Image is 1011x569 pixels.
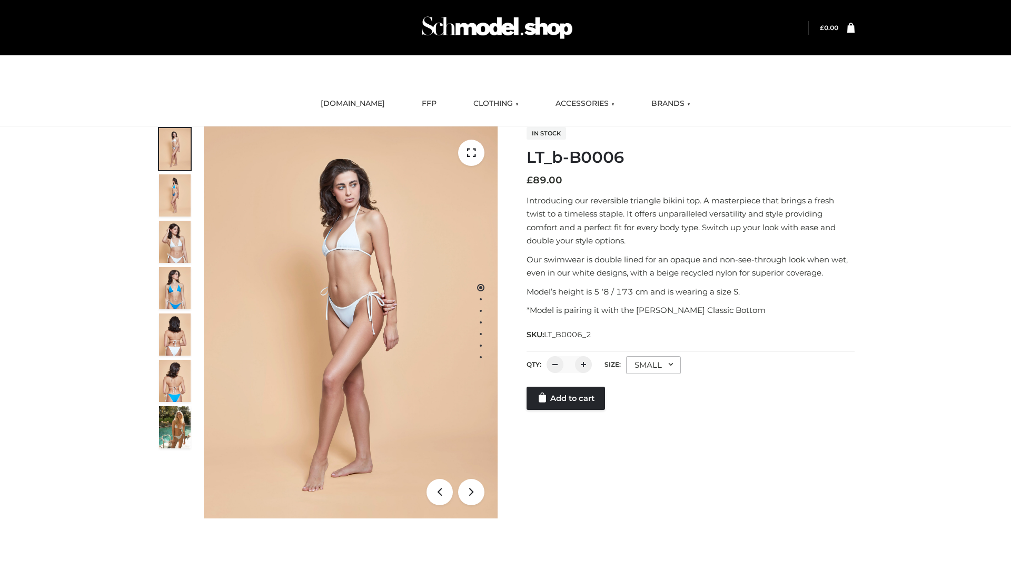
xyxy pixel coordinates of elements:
[527,174,533,186] span: £
[313,92,393,115] a: [DOMAIN_NAME]
[643,92,698,115] a: BRANDS
[159,313,191,356] img: ArielClassicBikiniTop_CloudNine_AzureSky_OW114ECO_7-scaled.jpg
[527,360,541,368] label: QTY:
[527,285,855,299] p: Model’s height is 5 ‘8 / 173 cm and is wearing a size S.
[465,92,527,115] a: CLOTHING
[527,328,592,341] span: SKU:
[159,267,191,309] img: ArielClassicBikiniTop_CloudNine_AzureSky_OW114ECO_4-scaled.jpg
[820,24,824,32] span: £
[159,360,191,402] img: ArielClassicBikiniTop_CloudNine_AzureSky_OW114ECO_8-scaled.jpg
[159,174,191,217] img: ArielClassicBikiniTop_CloudNine_AzureSky_OW114ECO_2-scaled.jpg
[527,174,562,186] bdi: 89.00
[527,194,855,248] p: Introducing our reversible triangle bikini top. A masterpiece that brings a fresh twist to a time...
[604,360,621,368] label: Size:
[418,7,576,48] img: Schmodel Admin 964
[527,148,855,167] h1: LT_b-B0006
[820,24,838,32] bdi: 0.00
[527,127,566,140] span: In stock
[159,221,191,263] img: ArielClassicBikiniTop_CloudNine_AzureSky_OW114ECO_3-scaled.jpg
[544,330,591,339] span: LT_B0006_2
[159,406,191,448] img: Arieltop_CloudNine_AzureSky2.jpg
[527,387,605,410] a: Add to cart
[159,128,191,170] img: ArielClassicBikiniTop_CloudNine_AzureSky_OW114ECO_1-scaled.jpg
[204,126,498,518] img: LT_b-B0006
[548,92,622,115] a: ACCESSORIES
[414,92,444,115] a: FFP
[626,356,681,374] div: SMALL
[527,253,855,280] p: Our swimwear is double lined for an opaque and non-see-through look when wet, even in our white d...
[527,303,855,317] p: *Model is pairing it with the [PERSON_NAME] Classic Bottom
[820,24,838,32] a: £0.00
